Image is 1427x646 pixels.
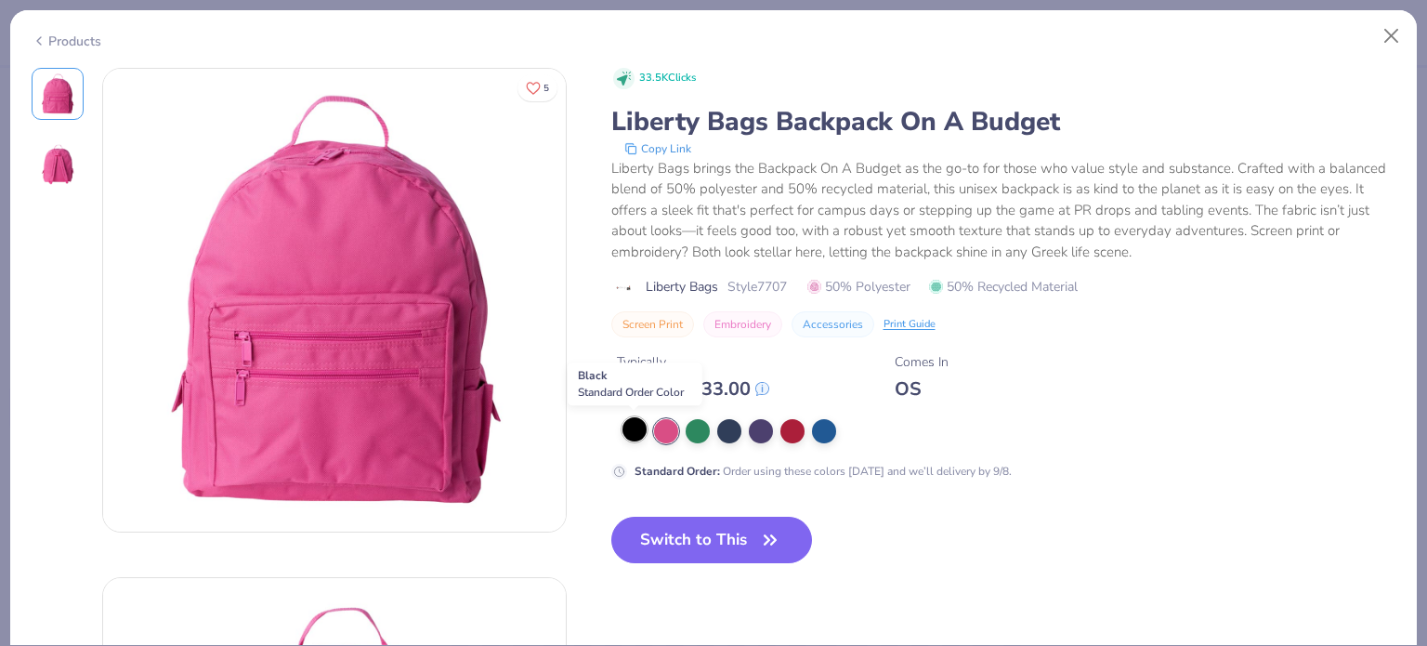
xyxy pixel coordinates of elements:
[568,363,702,405] div: Black
[792,311,874,337] button: Accessories
[884,317,936,333] div: Print Guide
[611,281,636,296] img: brand logo
[617,352,769,372] div: Typically
[895,352,949,372] div: Comes In
[517,74,557,101] button: Like
[611,311,694,337] button: Screen Print
[635,464,720,479] strong: Standard Order :
[35,72,80,116] img: Front
[543,84,549,93] span: 5
[617,377,769,401] div: $ 25.00 - $ 33.00
[611,104,1396,139] div: Liberty Bags Backpack On A Budget
[929,277,1078,297] span: 50% Recycled Material
[703,311,782,337] button: Embroidery
[1374,19,1409,54] button: Close
[103,69,566,532] img: Front
[639,71,696,86] span: 33.5K Clicks
[611,158,1396,263] div: Liberty Bags brings the Backpack On A Budget as the go-to for those who value style and substance...
[32,32,101,51] div: Products
[578,385,684,400] span: Standard Order Color
[646,277,718,297] span: Liberty Bags
[35,142,80,187] img: Back
[635,463,1012,480] div: Order using these colors [DATE] and we’ll delivery by 9/8.
[895,377,949,401] div: OS
[807,277,910,297] span: 50% Polyester
[619,139,697,158] button: copy to clipboard
[611,517,813,563] button: Switch to This
[727,277,787,297] span: Style 7707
